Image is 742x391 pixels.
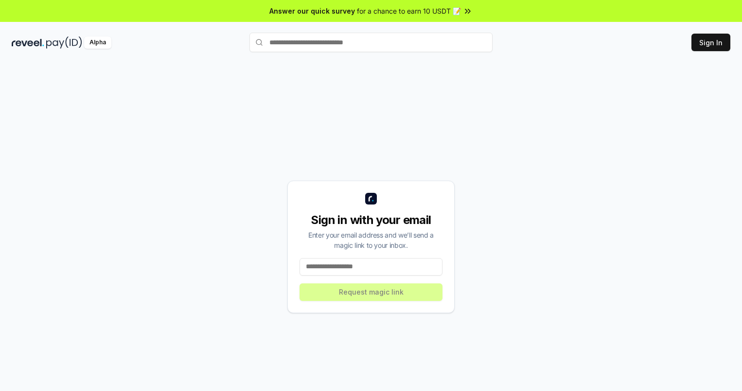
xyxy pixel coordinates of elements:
div: Enter your email address and we’ll send a magic link to your inbox. [300,230,442,250]
button: Sign In [691,34,730,51]
span: for a chance to earn 10 USDT 📝 [357,6,461,16]
span: Answer our quick survey [269,6,355,16]
img: logo_small [365,193,377,205]
img: reveel_dark [12,37,44,49]
img: pay_id [46,37,82,49]
div: Alpha [84,37,111,49]
div: Sign in with your email [300,212,442,228]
